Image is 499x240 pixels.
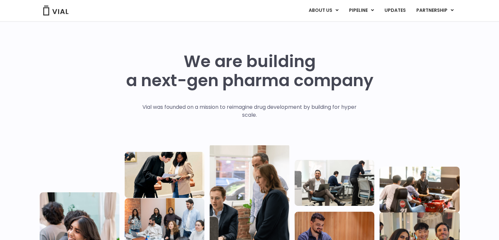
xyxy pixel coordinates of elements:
img: Group of people playing whirlyball [380,167,459,213]
img: Two people looking at a paper talking. [125,152,204,198]
a: PIPELINEMenu Toggle [344,5,379,16]
a: ABOUT USMenu Toggle [303,5,343,16]
a: UPDATES [379,5,411,16]
h1: We are building a next-gen pharma company [126,52,373,90]
img: Three people working in an office [295,160,374,206]
p: Vial was founded on a mission to reimagine drug development by building for hyper scale. [135,103,364,119]
img: Vial Logo [43,6,69,15]
a: PARTNERSHIPMenu Toggle [411,5,459,16]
